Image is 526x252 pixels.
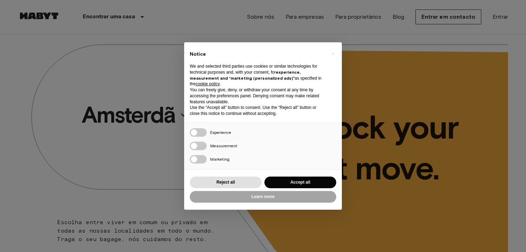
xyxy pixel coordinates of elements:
[210,143,237,148] span: Measurement
[190,177,262,188] button: Reject all
[196,81,220,86] a: cookie policy
[332,49,334,58] span: ×
[210,156,230,162] span: Marketing
[190,191,336,203] button: Learn more
[190,63,325,87] p: We and selected third parties use cookies or similar technologies for technical purposes and, wit...
[264,177,336,188] button: Accept all
[190,105,325,117] p: Use the “Accept all” button to consent. Use the “Reject all” button or close this notice to conti...
[327,48,338,59] button: Close this notice
[190,69,301,81] strong: experience, measurement and “marketing (personalized ads)”
[210,130,231,135] span: Experience
[190,87,325,105] p: You can freely give, deny, or withdraw your consent at any time by accessing the preferences pane...
[190,51,325,58] h2: Notice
